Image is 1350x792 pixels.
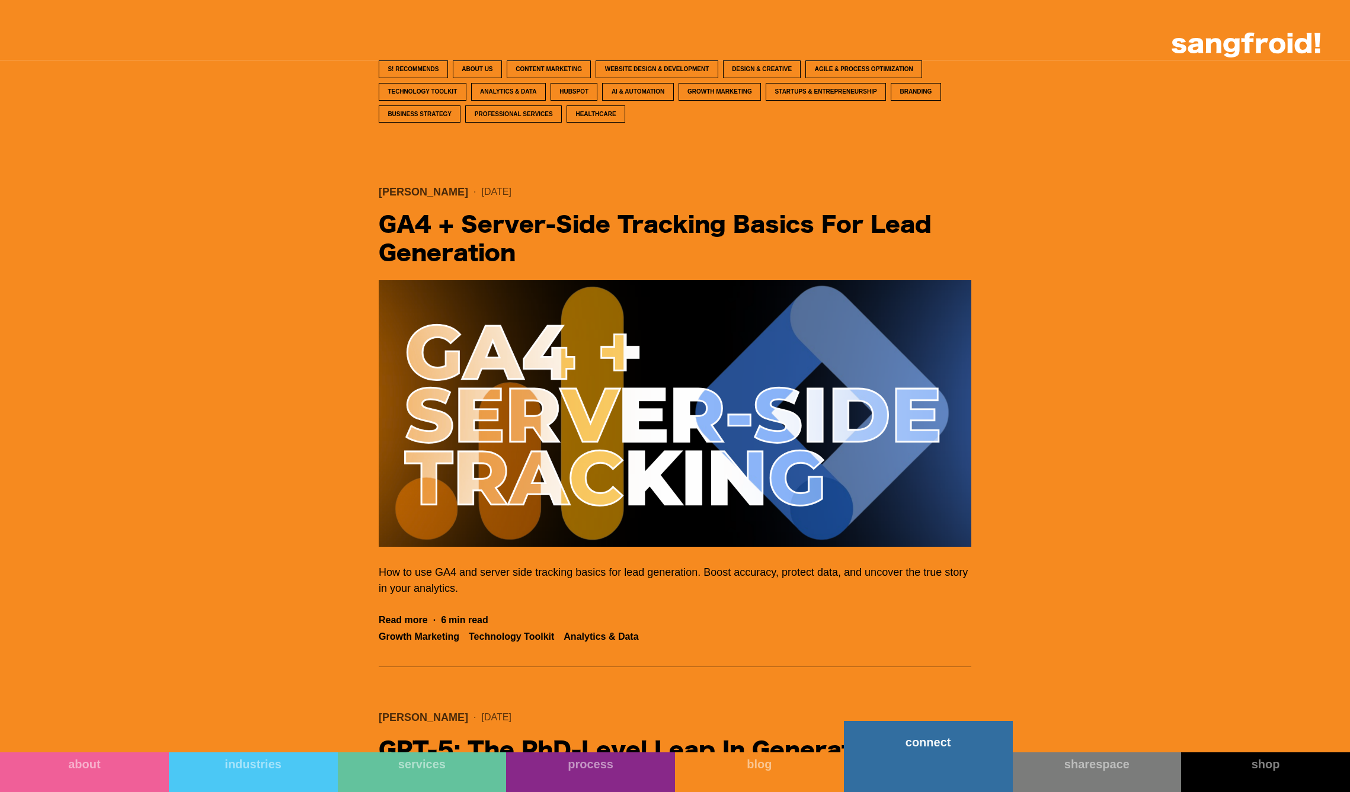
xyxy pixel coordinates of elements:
a: services [338,752,507,792]
a: [PERSON_NAME]·[DATE] [379,711,971,723]
div: Read more [379,614,428,626]
div: connect [844,735,1013,749]
a: blog [675,752,844,792]
div: Analytics & Data [564,631,638,643]
div: · [468,711,481,723]
div: [PERSON_NAME] [379,186,468,198]
div: services [338,757,507,771]
div: Startups & Entrepreneurship [775,87,877,96]
a: Technology Toolkit [379,83,466,101]
div: shop [1181,757,1350,771]
a: Content Marketing [507,60,591,78]
div: Technology Toolkit [388,87,457,96]
div: [PERSON_NAME] [379,711,468,723]
div: Growth Marketing [687,87,752,96]
div: · [428,614,441,626]
a: Startups & Entrepreneurship [766,83,886,101]
div: Professional Services [475,110,553,118]
div: · [468,186,481,198]
a: About Us [453,60,502,78]
a: Growth Marketing [679,83,762,101]
a: Agile & Process Optimization [805,60,922,78]
h2: GA4 + Server-Side Tracking Basics for Lead Generation [379,211,971,268]
div: S! Recommends [388,65,439,73]
div: HubSpot [559,87,588,96]
div: Branding [900,87,932,96]
a: Branding [891,83,941,101]
div: AI & Automation [612,87,664,96]
div: Design & Creative [732,65,792,73]
p: How to use GA4 and server side tracking basics for lead generation. Boost accuracy, protect data,... [379,565,971,597]
div: Healthcare [575,110,616,118]
a: [PERSON_NAME]·[DATE] [379,186,971,198]
a: industries [169,752,338,792]
div: process [506,757,675,771]
div: [DATE] [481,186,511,198]
a: Healthcare [567,105,625,123]
a: S! Recommends [379,60,448,78]
div: Website Design & Development [605,65,709,73]
div: About Us [462,65,492,73]
div: blog [675,757,844,771]
div: Growth Marketing [379,631,459,643]
a: HubSpot [551,83,598,101]
div: Agile & Process Optimization [815,65,913,73]
div: sharespace [1013,757,1182,771]
div: industries [169,757,338,771]
div: 6 [441,614,446,626]
a: shop [1181,752,1350,792]
img: logo [1172,33,1320,57]
a: Website Design & Development [596,60,718,78]
a: Business Strategy [379,105,460,123]
a: connect [844,721,1013,792]
div: Analytics & Data [480,87,536,96]
a: privacy policy [8,230,43,237]
a: process [506,752,675,792]
img: ga4 lead generation and side server tracking [379,280,971,547]
div: min read [449,614,488,626]
div: Technology Toolkit [469,631,554,643]
a: Analytics & Data [471,83,546,101]
div: Business Strategy [388,110,452,118]
a: Design & Creative [723,60,801,78]
a: Read more·6min read [379,614,488,626]
a: Professional Services [465,105,562,123]
div: Content Marketing [516,65,582,73]
a: GA4 + Server-Side Tracking Basics for Lead Generation [379,210,971,268]
a: AI & Automation [602,83,673,101]
a: sharespace [1013,752,1182,792]
div: [DATE] [481,711,511,723]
